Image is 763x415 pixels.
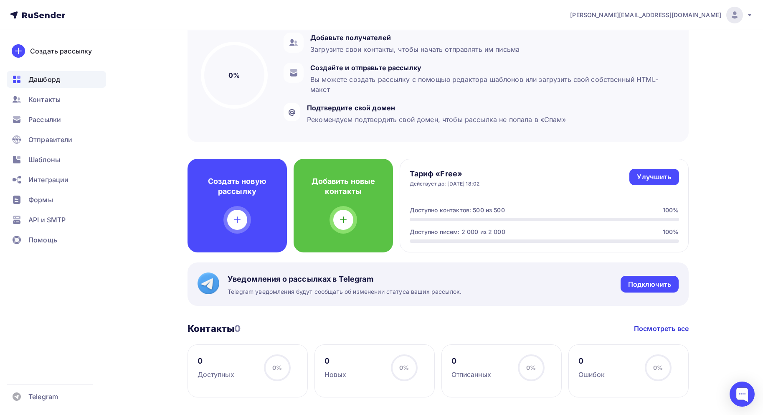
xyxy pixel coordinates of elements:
[399,364,409,371] span: 0%
[7,111,106,128] a: Рассылки
[272,364,282,371] span: 0%
[324,369,347,379] div: Новых
[28,235,57,245] span: Помощь
[228,274,461,284] span: Уведомления о рассылках в Telegram
[410,228,505,236] div: Доступно писем: 2 000 из 2 000
[310,44,520,54] div: Загрузите свои контакты, чтобы начать отправлять им письма
[578,356,605,366] div: 0
[234,323,241,334] span: 0
[30,46,92,56] div: Создать рассылку
[28,392,58,402] span: Telegram
[7,71,106,88] a: Дашборд
[570,7,753,23] a: [PERSON_NAME][EMAIL_ADDRESS][DOMAIN_NAME]
[310,33,520,43] div: Добавьте получателей
[526,364,536,371] span: 0%
[310,63,671,73] div: Создайте и отправьте рассылку
[28,94,61,104] span: Контакты
[228,288,461,296] span: Telegram уведомления будут сообщать об изменении статуса ваших рассылок.
[7,131,106,148] a: Отправители
[28,215,66,225] span: API и SMTP
[410,206,505,214] div: Доступно контактов: 500 из 500
[201,176,274,196] h4: Создать новую рассылку
[410,181,480,187] div: Действует до: [DATE] 18:02
[228,70,240,80] h5: 0%
[578,369,605,379] div: Ошибок
[28,195,53,205] span: Формы
[307,115,566,125] div: Рекомендуем подтвердить свой домен, чтобы рассылка не попала в «Спам»
[28,155,60,165] span: Шаблоны
[663,228,679,236] div: 100%
[28,115,61,125] span: Рассылки
[310,74,671,94] div: Вы можете создать рассылку с помощью редактора шаблонов или загрузить свой собственный HTML-макет
[324,356,347,366] div: 0
[7,91,106,108] a: Контакты
[7,151,106,168] a: Шаблоны
[653,364,663,371] span: 0%
[188,323,241,334] h3: Контакты
[628,280,671,289] div: Подключить
[451,356,491,366] div: 0
[307,103,566,113] div: Подтвердите свой домен
[663,206,679,214] div: 100%
[410,169,480,179] h4: Тариф «Free»
[198,369,234,379] div: Доступных
[28,74,60,84] span: Дашборд
[451,369,491,379] div: Отписанных
[637,172,671,182] div: Улучшить
[7,191,106,208] a: Формы
[28,135,73,145] span: Отправители
[634,323,689,334] a: Посмотреть все
[198,356,234,366] div: 0
[28,175,68,185] span: Интеграции
[307,176,380,196] h4: Добавить новые контакты
[570,11,721,19] span: [PERSON_NAME][EMAIL_ADDRESS][DOMAIN_NAME]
